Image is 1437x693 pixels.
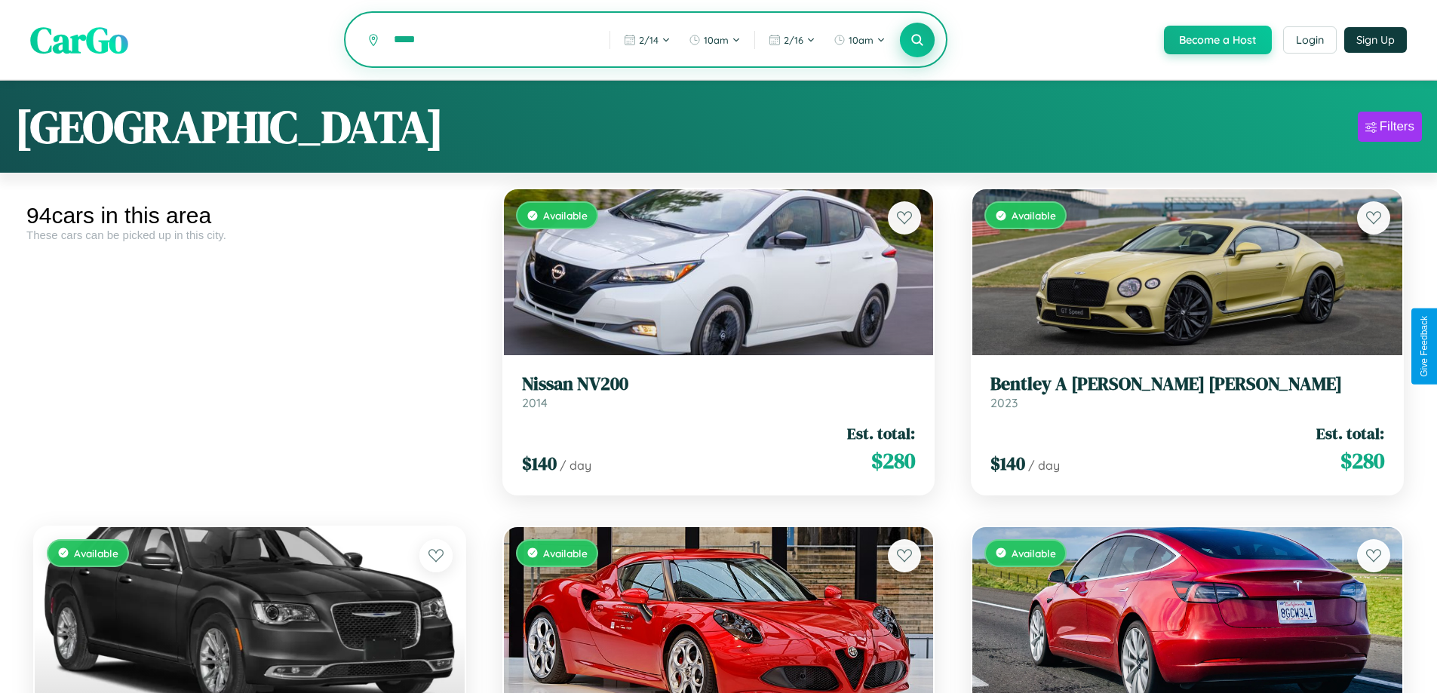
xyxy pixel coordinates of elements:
[616,28,678,52] button: 2/14
[543,547,588,560] span: Available
[1358,112,1422,142] button: Filters
[847,422,915,444] span: Est. total:
[543,209,588,222] span: Available
[522,451,557,476] span: $ 140
[560,458,591,473] span: / day
[761,28,823,52] button: 2/16
[990,373,1384,395] h3: Bentley A [PERSON_NAME] [PERSON_NAME]
[26,203,473,228] div: 94 cars in this area
[849,34,874,46] span: 10am
[522,373,916,410] a: Nissan NV2002014
[26,228,473,241] div: These cars can be picked up in this city.
[1419,316,1429,377] div: Give Feedback
[704,34,729,46] span: 10am
[1283,26,1337,54] button: Login
[522,373,916,395] h3: Nissan NV200
[522,395,548,410] span: 2014
[1340,446,1384,476] span: $ 280
[1164,26,1272,54] button: Become a Host
[871,446,915,476] span: $ 280
[15,96,444,158] h1: [GEOGRAPHIC_DATA]
[1344,27,1407,53] button: Sign Up
[990,451,1025,476] span: $ 140
[74,547,118,560] span: Available
[681,28,748,52] button: 10am
[1028,458,1060,473] span: / day
[990,395,1018,410] span: 2023
[1012,547,1056,560] span: Available
[784,34,803,46] span: 2 / 16
[826,28,893,52] button: 10am
[639,34,659,46] span: 2 / 14
[990,373,1384,410] a: Bentley A [PERSON_NAME] [PERSON_NAME]2023
[30,15,128,65] span: CarGo
[1380,119,1414,134] div: Filters
[1012,209,1056,222] span: Available
[1316,422,1384,444] span: Est. total:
